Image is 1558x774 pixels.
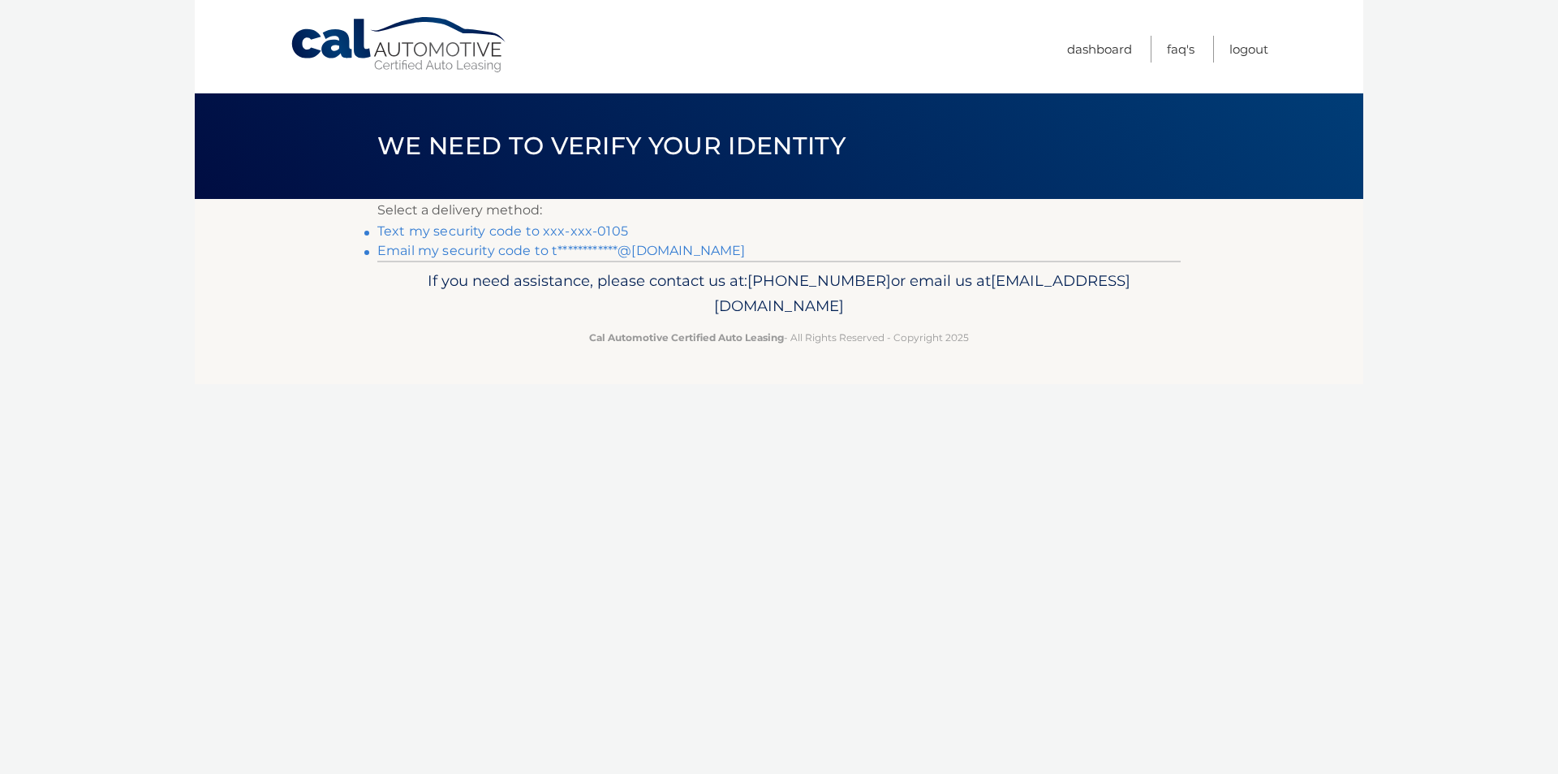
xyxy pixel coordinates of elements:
[377,223,628,239] a: Text my security code to xxx-xxx-0105
[290,16,509,74] a: Cal Automotive
[377,131,846,161] span: We need to verify your identity
[589,331,784,344] strong: Cal Automotive Certified Auto Leasing
[1167,36,1194,63] a: FAQ's
[388,268,1170,320] p: If you need assistance, please contact us at: or email us at
[747,271,891,290] span: [PHONE_NUMBER]
[1067,36,1132,63] a: Dashboard
[377,199,1181,222] p: Select a delivery method:
[1229,36,1268,63] a: Logout
[388,329,1170,346] p: - All Rights Reserved - Copyright 2025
